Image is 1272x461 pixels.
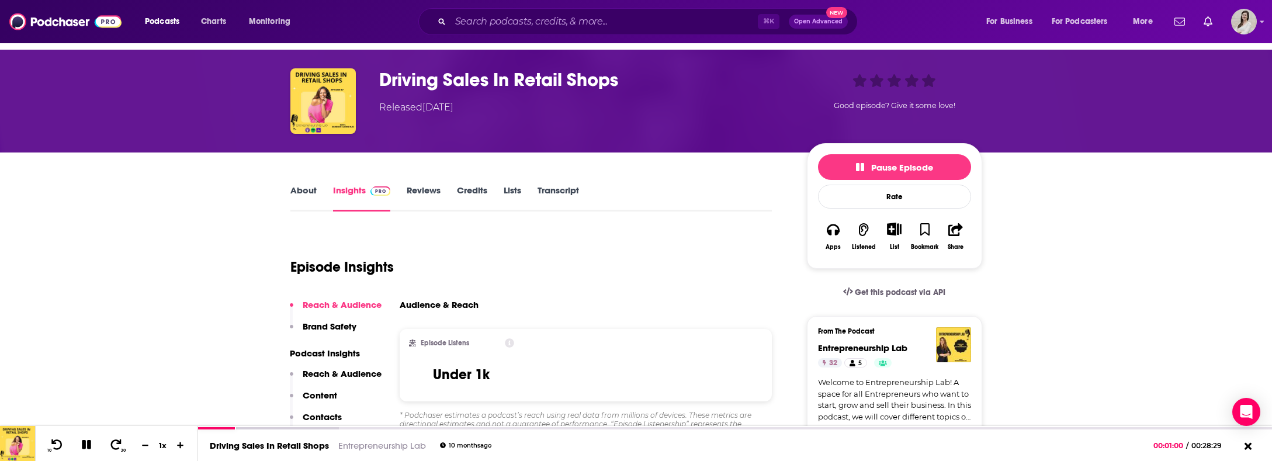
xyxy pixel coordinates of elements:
img: Driving Sales In Retail Shops [290,68,356,134]
button: 30 [106,438,128,453]
div: Open Intercom Messenger [1232,398,1260,426]
div: Rate [818,185,971,209]
a: Show notifications dropdown [1170,12,1190,32]
span: For Podcasters [1052,13,1108,30]
input: Search podcasts, credits, & more... [450,12,758,31]
div: Listened [852,244,876,251]
span: Charts [201,13,226,30]
a: Get this podcast via API [834,278,955,307]
img: Podchaser Pro [370,186,391,196]
img: Podchaser - Follow, Share and Rate Podcasts [9,11,122,33]
p: Contacts [303,411,342,422]
h3: Audience & Reach [400,299,479,310]
a: 5 [844,358,867,368]
span: ⌘ K [758,14,779,29]
span: Podcasts [145,13,179,30]
div: Search podcasts, credits, & more... [429,8,869,35]
div: Apps [826,244,841,251]
button: Pause Episode [818,154,971,180]
div: Released [DATE] [379,100,453,115]
h3: Driving Sales In Retail Shops [379,68,788,91]
button: Content [290,390,337,411]
span: 5 [858,358,862,369]
button: Share [940,215,971,258]
span: Good episode? Give it some love! [834,101,955,110]
a: Transcript [538,185,579,212]
span: For Business [986,13,1032,30]
p: Brand Safety [303,321,356,332]
a: InsightsPodchaser Pro [333,185,391,212]
span: 30 [121,448,126,453]
span: 32 [829,358,837,369]
h3: From The Podcast [818,327,962,335]
div: Bookmark [911,244,938,251]
button: open menu [1125,12,1167,31]
div: 1 x [153,441,173,450]
button: open menu [978,12,1047,31]
span: Open Advanced [794,19,843,25]
span: 10 [47,448,51,453]
button: Contacts [290,411,342,433]
a: 32 [818,358,842,368]
p: Content [303,390,337,401]
a: Welcome to Entrepreneurship Lab! A space for all Entrepreneurs who want to start, grow and sell t... [818,377,971,422]
span: More [1133,13,1153,30]
a: Driving Sales In Retail Shops [210,440,329,451]
h2: Episode Listens [421,339,469,347]
button: Show More Button [882,223,906,235]
a: Reviews [407,185,441,212]
a: Charts [193,12,233,31]
button: Brand Safety [290,321,356,342]
div: 10 months ago [440,442,491,449]
span: Monitoring [249,13,290,30]
button: 10 [45,438,67,453]
a: Show notifications dropdown [1199,12,1217,32]
button: Apps [818,215,848,258]
img: User Profile [1231,9,1257,34]
p: Reach & Audience [303,368,382,379]
button: Listened [848,215,879,258]
a: Entrepreneurship Lab [338,440,426,451]
div: List [890,243,899,251]
h1: Episode Insights [290,258,394,276]
div: Share [948,244,963,251]
span: Pause Episode [856,162,933,173]
span: / [1186,441,1188,450]
span: 00:28:29 [1188,441,1233,450]
button: Bookmark [910,215,940,258]
button: open menu [241,12,306,31]
span: 00:01:00 [1153,441,1186,450]
button: Reach & Audience [290,368,382,390]
div: Show More ButtonList [879,215,909,258]
a: Entrepreneurship Lab [818,342,907,353]
span: Get this podcast via API [855,287,945,297]
h3: Under 1k [433,366,490,383]
span: New [826,7,847,18]
button: Open AdvancedNew [789,15,848,29]
a: Lists [504,185,521,212]
a: About [290,185,317,212]
a: Credits [457,185,487,212]
span: Logged in as britt11559 [1231,9,1257,34]
button: open menu [137,12,195,31]
p: Podcast Insights [290,348,382,359]
button: Reach & Audience [290,299,382,321]
button: open menu [1044,12,1125,31]
div: * Podchaser estimates a podcast’s reach using real data from millions of devices. These metrics a... [400,411,772,437]
img: Entrepreneurship Lab [936,327,971,362]
p: Reach & Audience [303,299,382,310]
button: Show profile menu [1231,9,1257,34]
